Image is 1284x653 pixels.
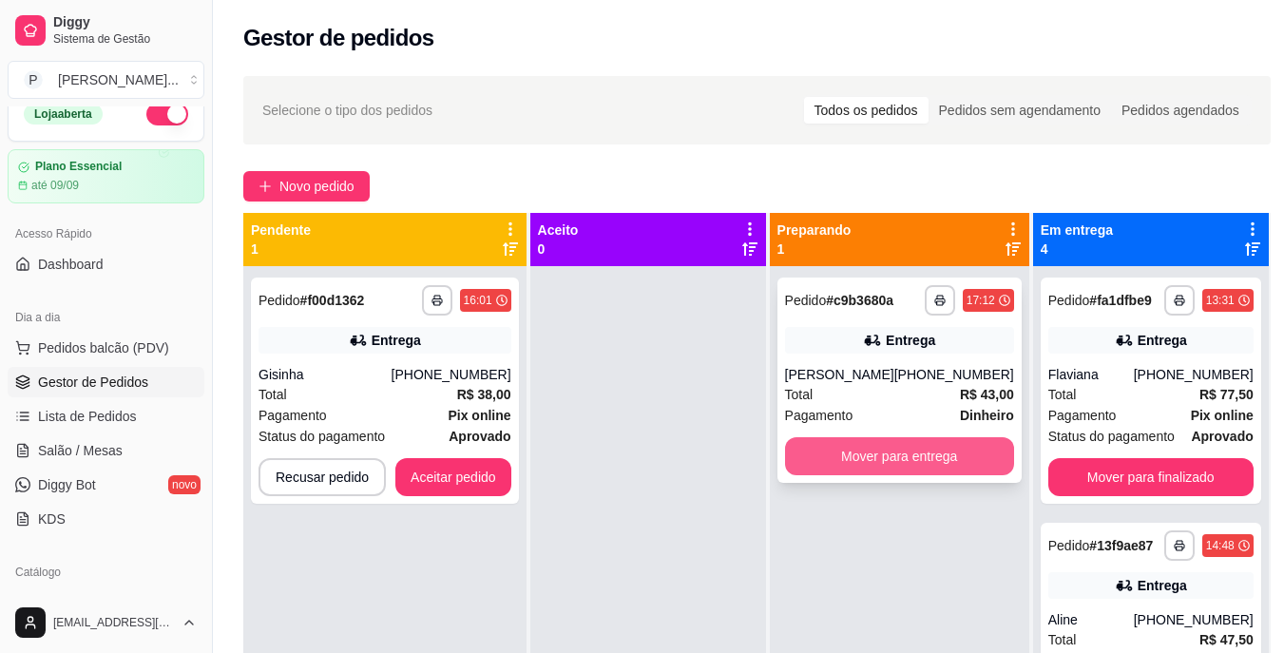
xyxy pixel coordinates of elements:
[259,180,272,193] span: plus
[262,100,432,121] span: Selecione o tipo dos pedidos
[1048,610,1134,629] div: Aline
[826,293,893,308] strong: # c9b3680a
[146,103,188,125] button: Alterar Status
[886,331,935,350] div: Entrega
[1041,221,1113,240] p: Em entrega
[1199,632,1254,647] strong: R$ 47,50
[1048,426,1175,447] span: Status do pagamento
[1134,365,1254,384] div: [PHONE_NUMBER]
[1191,408,1254,423] strong: Pix online
[1048,538,1090,553] span: Pedido
[259,405,327,426] span: Pagamento
[53,14,197,31] span: Diggy
[259,384,287,405] span: Total
[1134,610,1254,629] div: [PHONE_NUMBER]
[929,97,1111,124] div: Pedidos sem agendamento
[300,293,365,308] strong: # f00d1362
[8,557,204,587] div: Catálogo
[538,221,579,240] p: Aceito
[38,407,137,426] span: Lista de Pedidos
[1041,240,1113,259] p: 4
[8,504,204,534] a: KDS
[372,331,421,350] div: Entrega
[785,365,894,384] div: [PERSON_NAME]
[38,509,66,528] span: KDS
[1048,405,1117,426] span: Pagamento
[785,384,814,405] span: Total
[457,387,511,402] strong: R$ 38,00
[1048,384,1077,405] span: Total
[464,293,492,308] div: 16:01
[8,8,204,53] a: DiggySistema de Gestão
[8,333,204,363] button: Pedidos balcão (PDV)
[58,70,179,89] div: [PERSON_NAME] ...
[8,61,204,99] button: Select a team
[8,587,204,618] a: Produtos
[259,426,385,447] span: Status do pagamento
[8,470,204,500] a: Diggy Botnovo
[894,365,1014,384] div: [PHONE_NUMBER]
[35,160,122,174] article: Plano Essencial
[1089,538,1153,553] strong: # 13f9ae87
[8,401,204,432] a: Lista de Pedidos
[1206,538,1235,553] div: 14:48
[31,178,79,193] article: até 09/09
[777,240,852,259] p: 1
[8,302,204,333] div: Dia a dia
[392,365,511,384] div: [PHONE_NUMBER]
[8,219,204,249] div: Acesso Rápido
[449,429,510,444] strong: aprovado
[279,176,355,197] span: Novo pedido
[38,255,104,274] span: Dashboard
[1138,331,1187,350] div: Entrega
[1138,576,1187,595] div: Entrega
[38,441,123,460] span: Salão / Mesas
[8,600,204,645] button: [EMAIL_ADDRESS][DOMAIN_NAME]
[38,475,96,494] span: Diggy Bot
[8,149,204,203] a: Plano Essencialaté 09/09
[1199,387,1254,402] strong: R$ 77,50
[8,435,204,466] a: Salão / Mesas
[8,367,204,397] a: Gestor de Pedidos
[1048,365,1134,384] div: Flaviana
[960,408,1014,423] strong: Dinheiro
[251,240,311,259] p: 1
[1048,458,1254,496] button: Mover para finalizado
[53,31,197,47] span: Sistema de Gestão
[785,293,827,308] span: Pedido
[1206,293,1235,308] div: 13:31
[24,104,103,125] div: Loja aberta
[395,458,511,496] button: Aceitar pedido
[53,615,174,630] span: [EMAIL_ADDRESS][DOMAIN_NAME]
[251,221,311,240] p: Pendente
[785,437,1014,475] button: Mover para entrega
[259,365,392,384] div: Gisinha
[967,293,995,308] div: 17:12
[777,221,852,240] p: Preparando
[804,97,929,124] div: Todos os pedidos
[1111,97,1250,124] div: Pedidos agendados
[243,171,370,202] button: Novo pedido
[538,240,579,259] p: 0
[448,408,510,423] strong: Pix online
[243,23,434,53] h2: Gestor de pedidos
[8,249,204,279] a: Dashboard
[38,338,169,357] span: Pedidos balcão (PDV)
[259,293,300,308] span: Pedido
[785,405,853,426] span: Pagamento
[24,70,43,89] span: P
[960,387,1014,402] strong: R$ 43,00
[1089,293,1151,308] strong: # fa1dfbe9
[38,373,148,392] span: Gestor de Pedidos
[259,458,386,496] button: Recusar pedido
[1191,429,1253,444] strong: aprovado
[1048,629,1077,650] span: Total
[1048,293,1090,308] span: Pedido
